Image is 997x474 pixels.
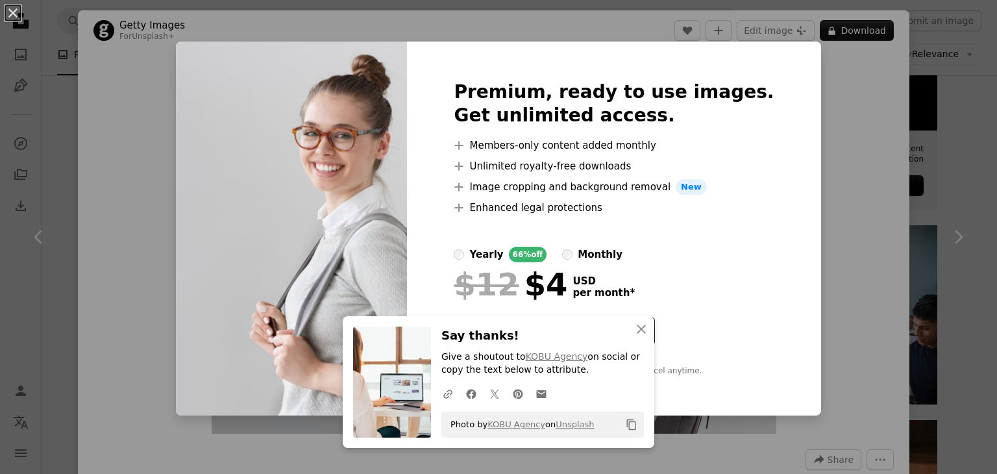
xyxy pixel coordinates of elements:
[441,327,644,345] h3: Say thanks!
[454,179,774,195] li: Image cropping and background removal
[483,380,506,406] a: Share on Twitter
[454,249,464,260] input: yearly66%off
[530,380,553,406] a: Share over email
[572,275,635,287] span: USD
[487,419,545,429] a: KOBU Agency
[676,179,707,195] span: New
[509,247,547,262] div: 66% off
[454,138,774,153] li: Members-only content added monthly
[454,158,774,174] li: Unlimited royalty-free downloads
[469,247,503,262] div: yearly
[441,351,644,377] p: Give a shoutout to on social or copy the text below to attribute.
[454,81,774,127] h2: Premium, ready to use images. Get unlimited access.
[444,414,595,435] span: Photo by on
[572,287,635,299] span: per month *
[578,247,622,262] div: monthly
[454,268,567,301] div: $4
[526,351,588,362] a: KOBU Agency
[562,249,572,260] input: monthly
[176,42,407,416] img: premium_photo-1682096181675-12f8293cd31e
[460,380,483,406] a: Share on Facebook
[556,419,594,429] a: Unsplash
[454,268,519,301] span: $12
[454,200,774,216] li: Enhanced legal protections
[506,380,530,406] a: Share on Pinterest
[621,414,643,436] button: Copy to clipboard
